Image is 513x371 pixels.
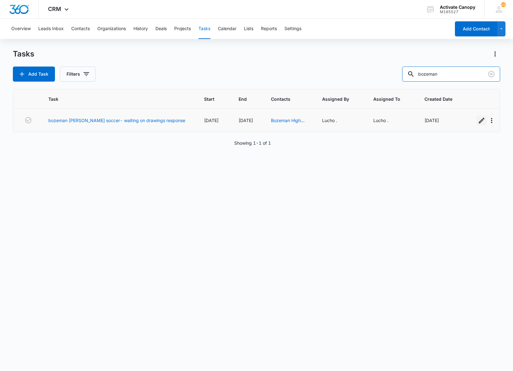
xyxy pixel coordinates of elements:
span: [DATE] [239,118,253,123]
span: [DATE] [204,118,219,123]
button: Add Task [13,67,55,82]
button: Lists [244,19,253,39]
p: Showing 1-1 of 1 [234,140,271,146]
input: Search Tasks [402,67,500,82]
span: Contacts [271,96,298,102]
button: Deals [155,19,167,39]
span: 114 [501,2,506,7]
button: Projects [174,19,191,39]
div: account id [440,10,475,14]
button: Organizations [97,19,126,39]
div: Lucho . [373,117,409,124]
a: bozeman [PERSON_NAME] soccer- waiting on drawings response [48,117,185,124]
button: Add Contact [455,21,497,36]
button: Clear [486,69,496,79]
button: Leads Inbox [38,19,64,39]
span: End [239,96,247,102]
button: Reports [261,19,277,39]
div: Lucho . [322,117,358,124]
button: History [133,19,148,39]
div: account name [440,5,475,10]
button: Tasks [198,19,210,39]
button: Overview [11,19,31,39]
span: Created Date [424,96,452,102]
button: Contacts [71,19,90,39]
span: Assigned By [322,96,349,102]
span: Task [48,96,180,102]
div: notifications count [501,2,506,7]
h1: Tasks [13,49,34,59]
a: Bozeman High School Hawk Soccer- [PERSON_NAME] [271,118,307,143]
span: [DATE] [424,118,439,123]
button: Settings [284,19,301,39]
span: Start [204,96,214,102]
button: Calendar [218,19,236,39]
button: Filters [60,67,95,82]
span: CRM [48,6,61,12]
span: Assigned To [373,96,400,102]
button: Actions [490,49,500,59]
